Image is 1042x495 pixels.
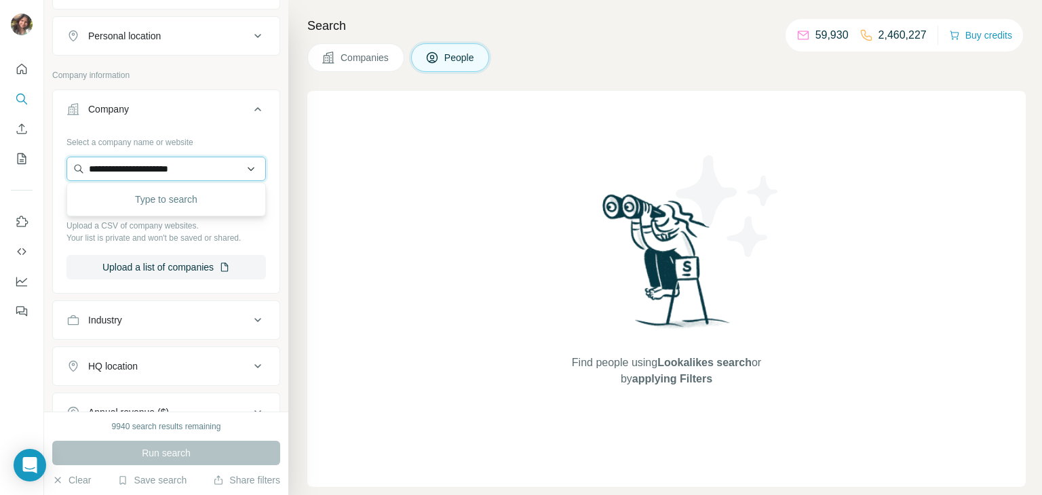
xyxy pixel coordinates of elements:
[558,355,775,387] span: Find people using or by
[112,420,221,433] div: 9940 search results remaining
[11,14,33,35] img: Avatar
[88,359,138,373] div: HQ location
[52,473,91,487] button: Clear
[444,51,476,64] span: People
[117,473,187,487] button: Save search
[14,449,46,481] div: Open Intercom Messenger
[66,232,266,244] p: Your list is private and won't be saved or shared.
[53,396,279,429] button: Annual revenue ($)
[88,313,122,327] div: Industry
[88,29,161,43] div: Personal location
[815,27,849,43] p: 59,930
[53,20,279,52] button: Personal location
[879,27,927,43] p: 2,460,227
[11,87,33,111] button: Search
[53,304,279,336] button: Industry
[596,191,737,342] img: Surfe Illustration - Woman searching with binoculars
[11,239,33,264] button: Use Surfe API
[341,51,390,64] span: Companies
[657,357,752,368] span: Lookalikes search
[11,117,33,141] button: Enrich CSV
[11,210,33,234] button: Use Surfe on LinkedIn
[52,69,280,81] p: Company information
[11,146,33,171] button: My lists
[66,131,266,148] div: Select a company name or website
[11,57,33,81] button: Quick start
[66,255,266,279] button: Upload a list of companies
[307,16,1026,35] h4: Search
[66,220,266,232] p: Upload a CSV of company websites.
[88,405,169,419] div: Annual revenue ($)
[88,102,129,116] div: Company
[632,373,712,384] span: applying Filters
[949,26,1012,45] button: Buy credits
[11,299,33,323] button: Feedback
[53,350,279,382] button: HQ location
[70,186,263,213] div: Type to search
[53,93,279,131] button: Company
[11,269,33,294] button: Dashboard
[213,473,280,487] button: Share filters
[667,145,789,267] img: Surfe Illustration - Stars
